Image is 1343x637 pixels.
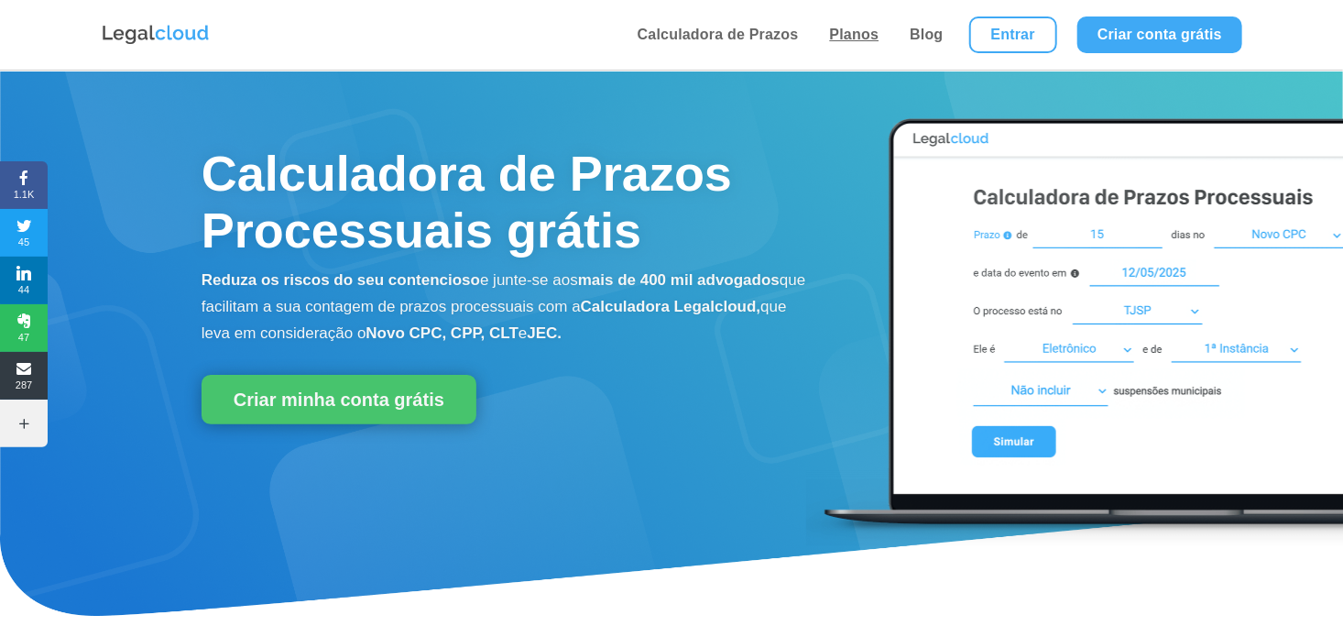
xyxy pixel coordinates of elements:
[366,324,519,342] b: Novo CPC, CPP, CLT
[527,324,562,342] b: JEC.
[202,271,480,289] b: Reduza os riscos do seu contencioso
[202,146,732,258] span: Calculadora de Prazos Processuais grátis
[581,298,761,315] b: Calculadora Legalcloud,
[101,23,211,47] img: Logo da Legalcloud
[969,16,1057,53] a: Entrar
[202,375,476,424] a: Criar minha conta grátis
[202,268,806,346] p: e junte-se aos que facilitam a sua contagem de prazos processuais com a que leva em consideração o e
[578,271,780,289] b: mais de 400 mil advogados
[1077,16,1242,53] a: Criar conta grátis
